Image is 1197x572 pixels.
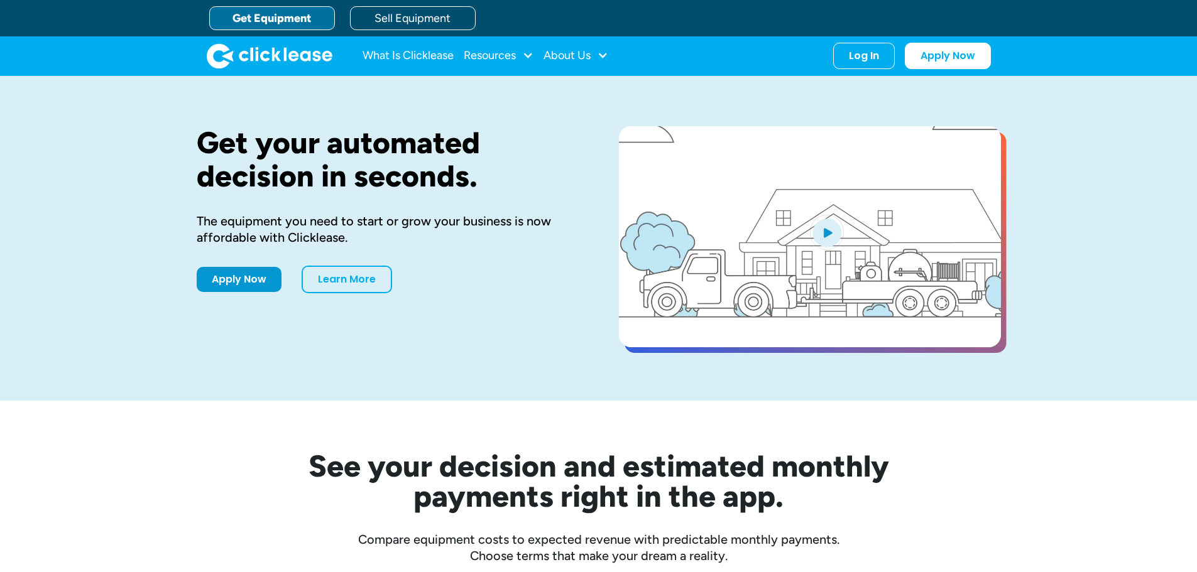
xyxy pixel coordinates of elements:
a: Learn More [302,266,392,293]
div: Log In [849,50,879,62]
a: What Is Clicklease [363,43,454,68]
div: The equipment you need to start or grow your business is now affordable with Clicklease. [197,213,579,246]
a: Sell Equipment [350,6,476,30]
div: About Us [544,43,608,68]
a: home [207,43,332,68]
a: Apply Now [905,43,991,69]
img: Blue play button logo on a light blue circular background [810,215,844,250]
h2: See your decision and estimated monthly payments right in the app. [247,451,951,511]
div: Resources [464,43,533,68]
h1: Get your automated decision in seconds. [197,126,579,193]
a: Get Equipment [209,6,335,30]
img: Clicklease logo [207,43,332,68]
a: open lightbox [619,126,1001,347]
div: Compare equipment costs to expected revenue with predictable monthly payments. Choose terms that ... [197,531,1001,564]
a: Apply Now [197,267,281,292]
